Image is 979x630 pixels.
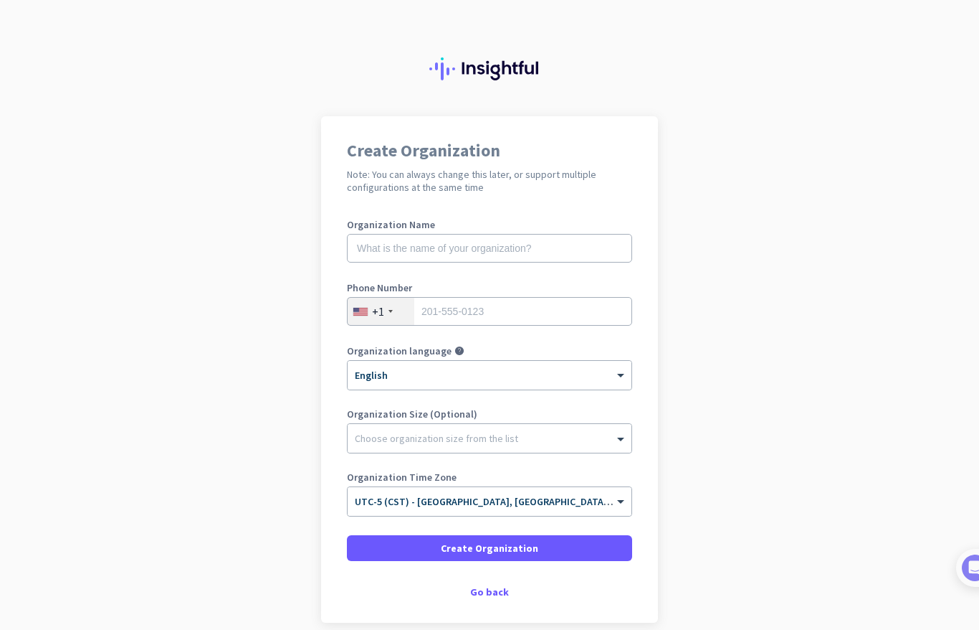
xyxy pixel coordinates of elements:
[347,409,632,419] label: Organization Size (Optional)
[347,297,632,326] input: 201-555-0123
[347,142,632,159] h1: Create Organization
[372,304,384,319] div: +1
[347,283,632,293] label: Phone Number
[429,57,550,80] img: Insightful
[347,472,632,482] label: Organization Time Zone
[347,234,632,263] input: What is the name of your organization?
[347,220,632,230] label: Organization Name
[347,346,452,356] label: Organization language
[347,168,632,194] h2: Note: You can always change this later, or support multiple configurations at the same time
[347,587,632,597] div: Go back
[441,541,538,555] span: Create Organization
[454,346,464,356] i: help
[347,535,632,561] button: Create Organization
